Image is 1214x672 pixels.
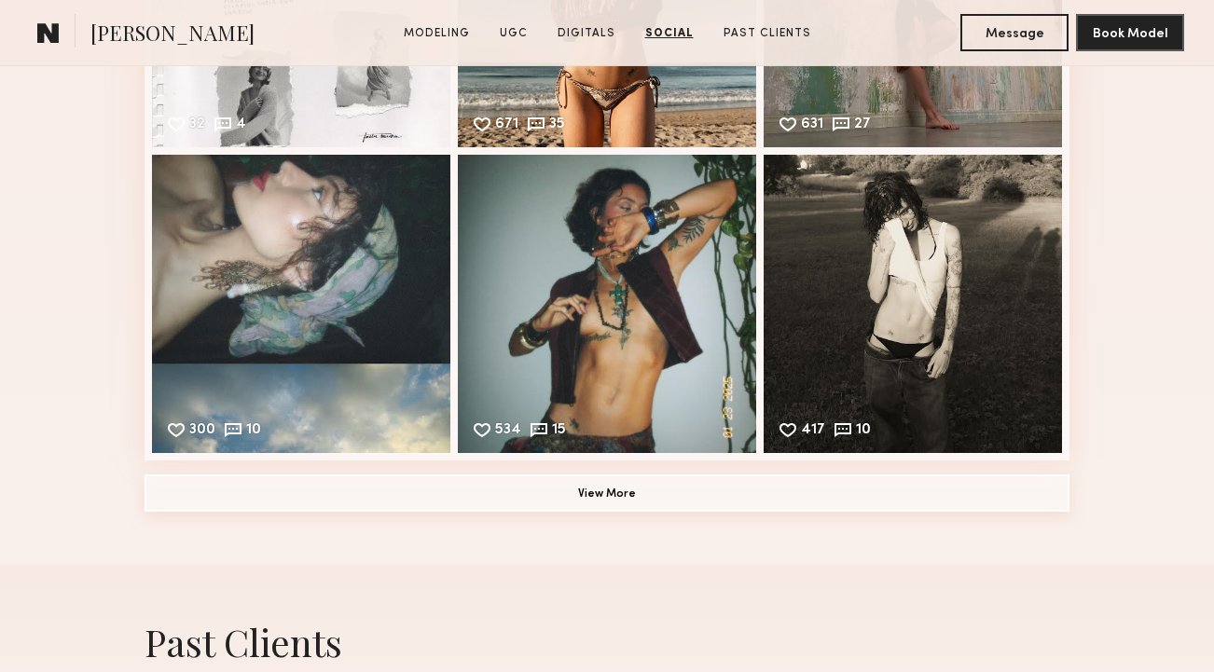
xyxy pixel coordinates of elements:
[1076,14,1184,51] button: Book Model
[856,423,871,440] div: 10
[90,19,255,51] span: [PERSON_NAME]
[854,117,871,134] div: 27
[495,117,518,134] div: 671
[801,423,825,440] div: 417
[549,117,565,134] div: 35
[638,25,701,42] a: Social
[236,117,246,134] div: 4
[495,423,521,440] div: 534
[716,25,819,42] a: Past Clients
[960,14,1069,51] button: Message
[189,423,215,440] div: 300
[189,117,205,134] div: 32
[246,423,261,440] div: 10
[145,474,1069,512] button: View More
[801,117,823,134] div: 631
[550,25,623,42] a: Digitals
[145,617,1069,666] div: Past Clients
[1076,24,1184,40] a: Book Model
[492,25,535,42] a: UGC
[552,423,566,440] div: 15
[396,25,477,42] a: Modeling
